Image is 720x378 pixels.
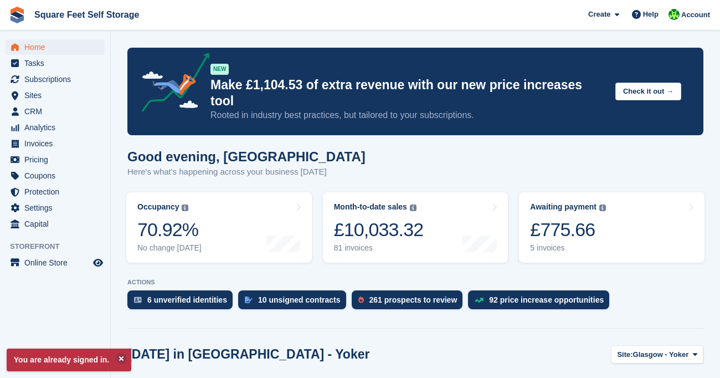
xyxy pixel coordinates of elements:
div: 6 unverified identities [147,295,227,304]
div: Occupancy [137,202,179,212]
a: menu [6,120,105,135]
button: Site: Glasgow - Yoker [611,345,703,364]
div: No change [DATE] [137,243,202,253]
a: menu [6,39,105,55]
span: Home [24,39,91,55]
p: You are already signed in. [7,349,131,371]
span: Help [643,9,659,20]
span: Glasgow - Yoker [633,349,689,360]
a: 92 price increase opportunities [468,290,615,315]
span: Tasks [24,55,91,71]
a: 261 prospects to review [352,290,469,315]
span: Capital [24,216,91,232]
span: Subscriptions [24,71,91,87]
div: NEW [210,64,229,75]
div: 5 invoices [530,243,606,253]
div: 81 invoices [334,243,424,253]
button: Check it out → [615,83,681,101]
img: price-adjustments-announcement-icon-8257ccfd72463d97f412b2fc003d46551f7dbcb40ab6d574587a9cd5c0d94... [132,53,210,116]
span: Pricing [24,152,91,167]
span: Online Store [24,255,91,270]
p: Here's what's happening across your business [DATE] [127,166,366,178]
span: Create [588,9,610,20]
a: 10 unsigned contracts [238,290,352,315]
img: icon-info-grey-7440780725fd019a000dd9b08b2336e03edf1995a4989e88bcd33f0948082b44.svg [410,205,416,211]
span: Analytics [24,120,91,135]
a: menu [6,152,105,167]
span: CRM [24,104,91,119]
span: Settings [24,200,91,216]
img: prospect-51fa495bee0391a8d652442698ab0144808aea92771e9ea1ae160a38d050c398.svg [358,297,364,303]
p: Rooted in industry best practices, but tailored to your subscriptions. [210,109,606,121]
img: icon-info-grey-7440780725fd019a000dd9b08b2336e03edf1995a4989e88bcd33f0948082b44.svg [599,205,606,211]
a: Month-to-date sales £10,033.32 81 invoices [323,192,508,263]
a: menu [6,200,105,216]
a: menu [6,216,105,232]
a: menu [6,136,105,151]
div: Month-to-date sales [334,202,407,212]
a: Occupancy 70.92% No change [DATE] [126,192,312,263]
span: Coupons [24,168,91,183]
p: Make £1,104.53 of extra revenue with our new price increases tool [210,77,606,109]
a: Preview store [91,256,105,269]
img: icon-info-grey-7440780725fd019a000dd9b08b2336e03edf1995a4989e88bcd33f0948082b44.svg [182,205,188,211]
h2: [DATE] in [GEOGRAPHIC_DATA] - Yoker [127,347,369,362]
img: verify_identity-adf6edd0f0f0b5bbfe63781bf79b02c33cf7c696d77639b501bdc392416b5a36.svg [134,297,142,303]
img: price_increase_opportunities-93ffe204e8149a01c8c9dc8f82e8f89637d9d84a8eef4429ea346261dce0b2c0.svg [475,298,484,303]
span: Protection [24,184,91,200]
a: menu [6,184,105,200]
a: menu [6,88,105,103]
span: Site: [617,349,632,360]
a: menu [6,104,105,119]
div: 10 unsigned contracts [258,295,341,304]
div: £775.66 [530,218,606,241]
h1: Good evening, [GEOGRAPHIC_DATA] [127,149,366,164]
div: 261 prospects to review [369,295,457,304]
div: Awaiting payment [530,202,596,212]
div: 92 price increase opportunities [489,295,604,304]
p: ACTIONS [127,279,703,286]
a: menu [6,168,105,183]
span: Sites [24,88,91,103]
a: menu [6,55,105,71]
a: menu [6,255,105,270]
img: contract_signature_icon-13c848040528278c33f63329250d36e43548de30e8caae1d1a13099fd9432cc5.svg [245,297,253,303]
img: stora-icon-8386f47178a22dfd0bd8f6a31ec36ba5ce8667c1dd55bd0f319d3a0aa187defe.svg [9,7,25,23]
span: Account [681,9,710,21]
a: Awaiting payment £775.66 5 invoices [519,192,704,263]
a: menu [6,71,105,87]
div: 70.92% [137,218,202,241]
div: £10,033.32 [334,218,424,241]
a: Square Feet Self Storage [30,6,143,24]
span: Storefront [10,241,110,252]
span: Invoices [24,136,91,151]
a: 6 unverified identities [127,290,238,315]
img: Lorraine Cassidy [668,9,680,20]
